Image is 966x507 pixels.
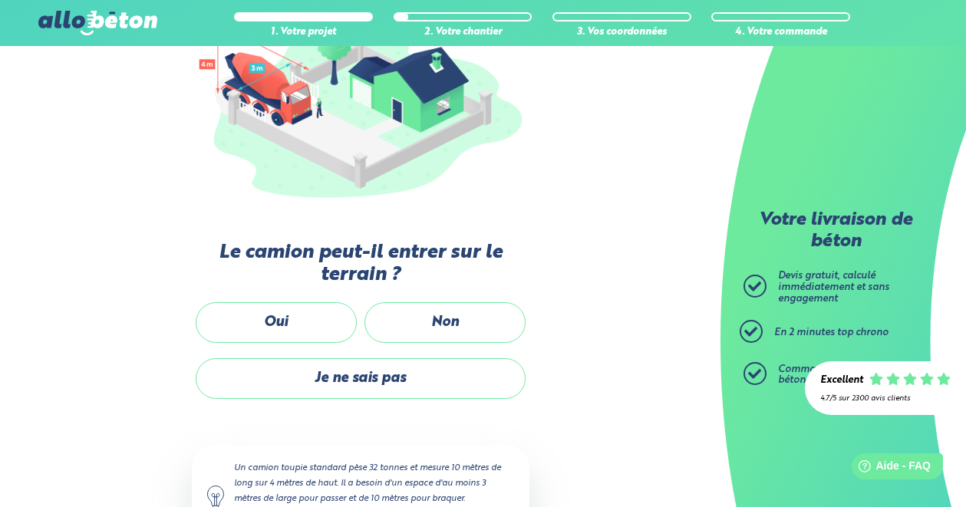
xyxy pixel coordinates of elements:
label: Non [364,302,526,343]
label: Je ne sais pas [196,358,526,399]
div: 2. Votre chantier [394,27,532,38]
div: 3. Vos coordonnées [552,27,691,38]
label: Le camion peut-il entrer sur le terrain ? [192,242,529,287]
label: Oui [196,302,357,343]
div: 4. Votre commande [711,27,850,38]
div: 1. Votre projet [234,27,373,38]
iframe: Help widget launcher [829,447,949,490]
img: allobéton [38,11,157,35]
